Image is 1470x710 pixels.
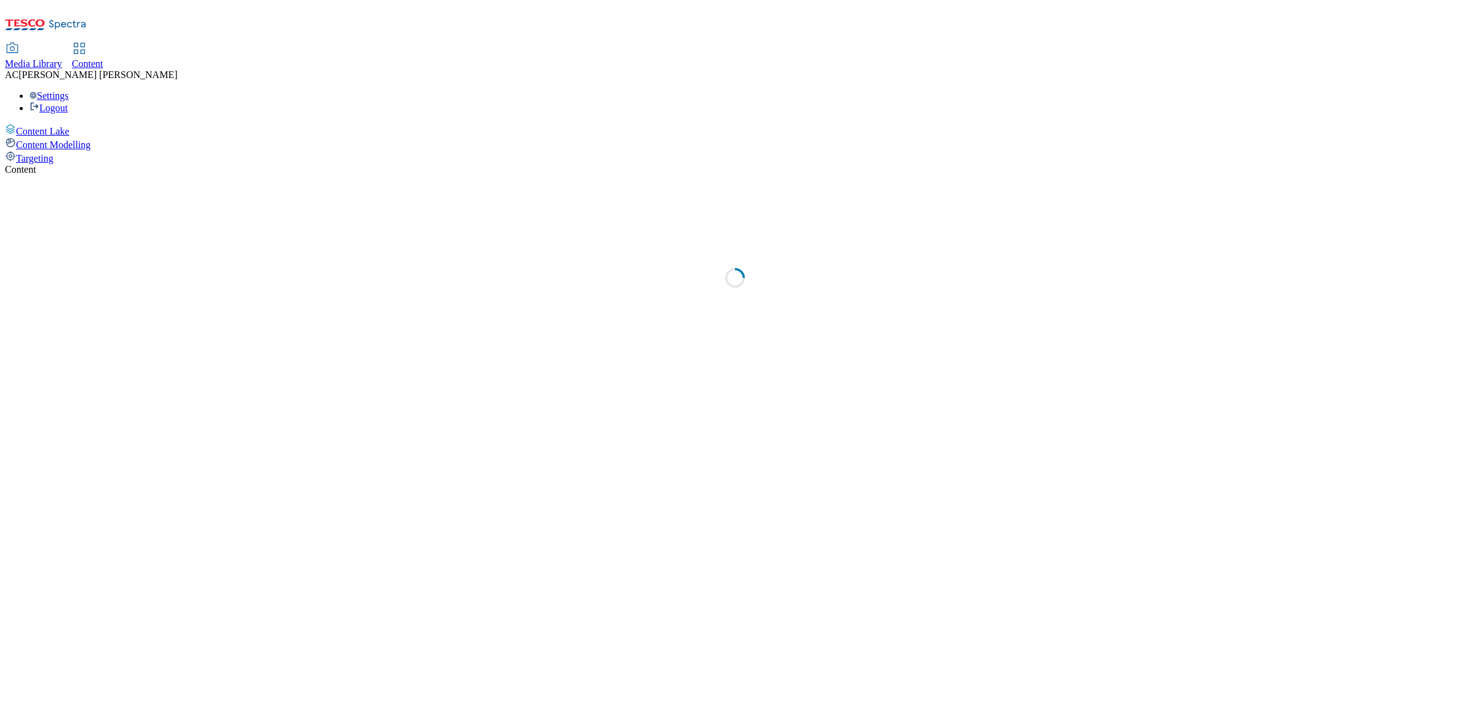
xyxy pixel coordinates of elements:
a: Content Lake [5,124,1465,137]
span: Content Lake [16,126,70,136]
span: Targeting [16,153,54,164]
span: Content [72,58,103,69]
span: Media Library [5,58,62,69]
a: Settings [30,90,69,101]
a: Content [72,44,103,69]
span: AC [5,69,18,80]
span: [PERSON_NAME] [PERSON_NAME] [18,69,177,80]
a: Content Modelling [5,137,1465,151]
a: Targeting [5,151,1465,164]
a: Media Library [5,44,62,69]
div: Content [5,164,1465,175]
span: Content Modelling [16,140,90,150]
a: Logout [30,103,68,113]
